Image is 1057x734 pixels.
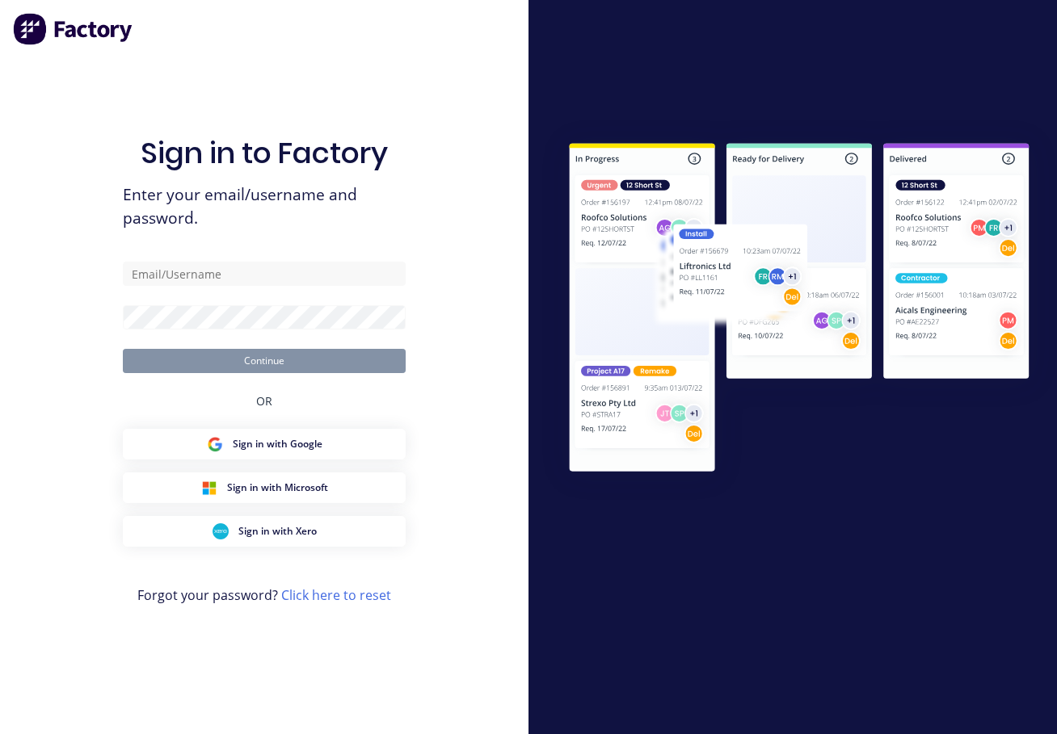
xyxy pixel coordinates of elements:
[123,349,406,373] button: Continue
[256,373,272,429] div: OR
[137,585,391,605] span: Forgot your password?
[233,437,322,451] span: Sign in with Google
[123,262,406,286] input: Email/Username
[213,523,229,539] img: Xero Sign in
[227,480,328,495] span: Sign in with Microsoft
[123,516,406,547] button: Xero Sign inSign in with Xero
[207,436,223,452] img: Google Sign in
[123,472,406,503] button: Microsoft Sign inSign in with Microsoft
[13,13,134,45] img: Factory
[201,480,217,496] img: Microsoft Sign in
[141,136,388,170] h1: Sign in to Factory
[123,429,406,459] button: Google Sign inSign in with Google
[281,586,391,604] a: Click here to reset
[238,524,317,539] span: Sign in with Xero
[123,183,406,230] span: Enter your email/username and password.
[541,118,1057,502] img: Sign in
